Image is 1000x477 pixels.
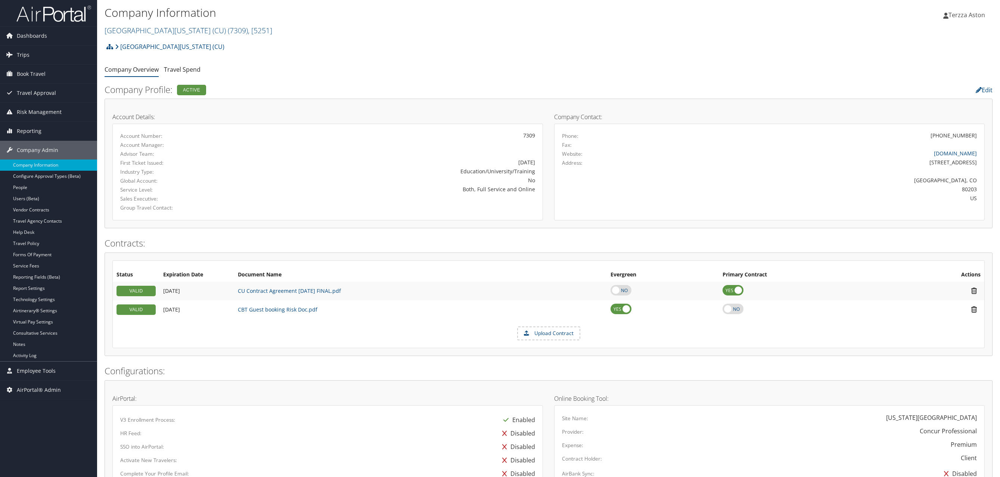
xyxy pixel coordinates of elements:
label: Upload Contract [518,327,580,340]
h2: Contracts: [105,237,993,250]
span: Terzza Aston [948,11,985,19]
div: Add/Edit Date [163,306,230,313]
label: Account Manager: [120,141,251,149]
div: No [262,176,535,184]
label: Service Level: [120,186,251,193]
a: Travel Spend [164,65,201,74]
a: CU Contract Agreement [DATE] FINAL.pdf [238,287,341,294]
th: Document Name [234,268,607,282]
h4: Online Booking Tool: [554,396,985,402]
label: V3 Enrollment Process: [120,416,175,424]
div: Disabled [499,440,535,453]
th: Expiration Date [159,268,234,282]
span: Reporting [17,122,41,140]
span: Employee Tools [17,362,56,380]
div: Premium [951,440,977,449]
div: [STREET_ADDRESS] [668,158,977,166]
h4: Account Details: [112,114,543,120]
label: Industry Type: [120,168,251,176]
div: Active [177,85,206,95]
div: [PHONE_NUMBER] [931,131,977,139]
label: Advisor Team: [120,150,251,158]
th: Actions [894,268,984,282]
span: Travel Approval [17,84,56,102]
div: 80203 [668,185,977,193]
div: [DATE] [262,158,535,166]
label: Sales Executive: [120,195,251,202]
label: Global Account: [120,177,251,185]
span: Book Travel [17,65,46,83]
div: Enabled [500,413,535,427]
label: Website: [562,150,583,158]
a: [GEOGRAPHIC_DATA][US_STATE] (CU) [105,25,272,35]
div: Both, Full Service and Online [262,185,535,193]
label: Address: [562,159,583,167]
div: Add/Edit Date [163,288,230,294]
h1: Company Information [105,5,696,21]
div: Client [961,453,977,462]
div: Disabled [499,453,535,467]
h4: AirPortal: [112,396,543,402]
h4: Company Contact: [554,114,985,120]
span: Trips [17,46,29,64]
span: [DATE] [163,306,180,313]
div: Concur Professional [920,427,977,436]
span: Dashboards [17,27,47,45]
a: Terzza Aston [943,4,993,26]
div: 7309 [262,131,535,139]
div: VALID [117,304,156,315]
span: AirPortal® Admin [17,381,61,399]
a: [DOMAIN_NAME] [934,150,977,157]
label: Fax: [562,141,572,149]
span: [DATE] [163,287,180,294]
div: US [668,194,977,202]
label: SSO into AirPortal: [120,443,164,450]
a: [GEOGRAPHIC_DATA][US_STATE] (CU) [115,39,224,54]
i: Remove Contract [968,306,981,313]
span: Risk Management [17,103,62,121]
label: Group Travel Contact: [120,204,251,211]
a: Edit [976,86,993,94]
th: Evergreen [607,268,719,282]
img: airportal-logo.png [16,5,91,22]
th: Status [113,268,159,282]
label: First Ticket Issued: [120,159,251,167]
label: Account Number: [120,132,251,140]
a: Company Overview [105,65,159,74]
label: Contract Holder: [562,455,602,462]
span: Company Admin [17,141,58,159]
div: VALID [117,286,156,296]
label: Activate New Travelers: [120,456,177,464]
div: Disabled [499,427,535,440]
th: Primary Contract [719,268,894,282]
label: Phone: [562,132,578,140]
label: Expense: [562,442,583,449]
label: Provider: [562,428,584,436]
label: Site Name: [562,415,588,422]
div: [US_STATE][GEOGRAPHIC_DATA] [886,413,977,422]
i: Remove Contract [968,287,981,295]
a: CBT Guest booking Risk Doc.pdf [238,306,317,313]
span: , [ 5251 ] [248,25,272,35]
label: HR Feed: [120,430,142,437]
h2: Configurations: [105,365,993,377]
span: ( 7309 ) [228,25,248,35]
div: Education/University/Training [262,167,535,175]
h2: Company Profile: [105,83,693,96]
div: [GEOGRAPHIC_DATA], CO [668,176,977,184]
